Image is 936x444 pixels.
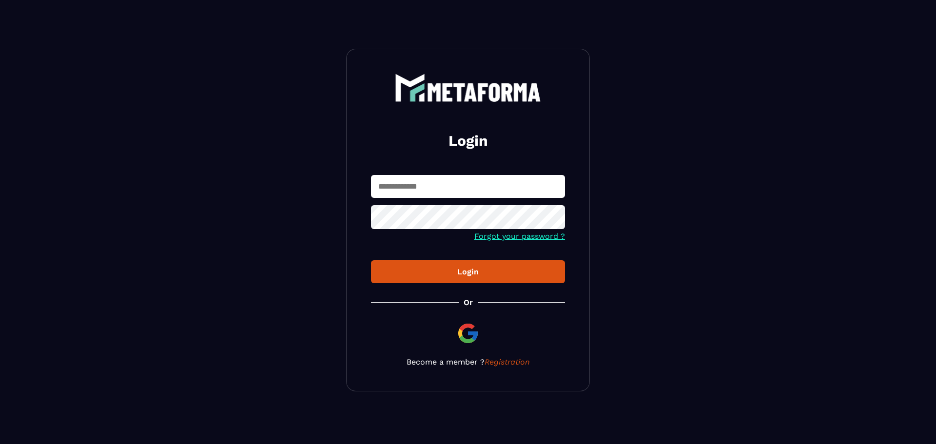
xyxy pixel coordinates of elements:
[395,74,541,102] img: logo
[464,298,473,307] p: Or
[379,267,557,276] div: Login
[474,232,565,241] a: Forgot your password ?
[383,131,553,151] h2: Login
[371,74,565,102] a: logo
[485,357,530,367] a: Registration
[371,357,565,367] p: Become a member ?
[456,322,480,345] img: google
[371,260,565,283] button: Login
